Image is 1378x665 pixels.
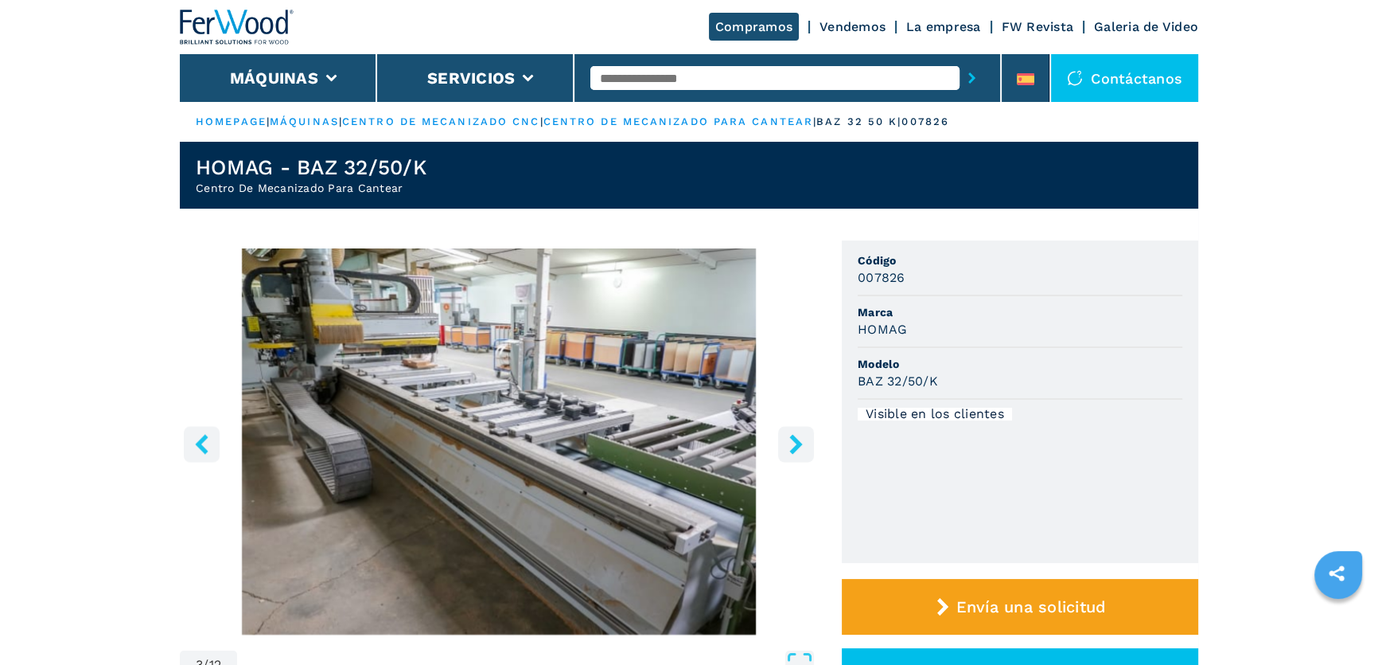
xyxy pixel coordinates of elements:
a: centro de mecanizado cnc [342,115,539,127]
img: Centro De Mecanizado Para Cantear HOMAG BAZ 32/50/K [180,248,818,635]
span: Modelo [858,356,1182,372]
button: left-button [184,426,220,462]
p: baz 32 50 k | [816,115,901,129]
img: Contáctanos [1067,70,1083,86]
a: FW Revista [1002,19,1074,34]
h2: Centro De Mecanizado Para Cantear [196,180,426,196]
h3: 007826 [858,268,905,287]
p: 007826 [901,115,949,129]
div: Contáctanos [1051,54,1198,102]
a: Galeria de Video [1094,19,1198,34]
button: Envía una solicitud [842,579,1198,635]
span: Código [858,252,1182,268]
a: HOMEPAGE [196,115,267,127]
button: submit-button [960,60,984,96]
img: Ferwood [180,10,294,45]
span: | [813,115,816,127]
iframe: Chat [1310,593,1366,653]
a: Compramos [709,13,799,41]
a: máquinas [270,115,339,127]
div: Visible en los clientes [858,408,1012,421]
button: right-button [778,426,814,462]
h3: BAZ 32/50/K [858,372,938,390]
span: | [339,115,342,127]
a: centro de mecanizado para cantear [543,115,813,127]
button: Servicios [427,68,515,88]
span: Envía una solicitud [956,597,1106,616]
h1: HOMAG - BAZ 32/50/K [196,155,426,180]
a: La empresa [906,19,981,34]
button: Máquinas [230,68,318,88]
span: Marca [858,304,1182,320]
span: | [267,115,270,127]
a: sharethis [1317,554,1357,593]
a: Vendemos [819,19,886,34]
h3: HOMAG [858,320,907,338]
span: | [539,115,543,127]
div: Go to Slide 3 [180,248,818,635]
